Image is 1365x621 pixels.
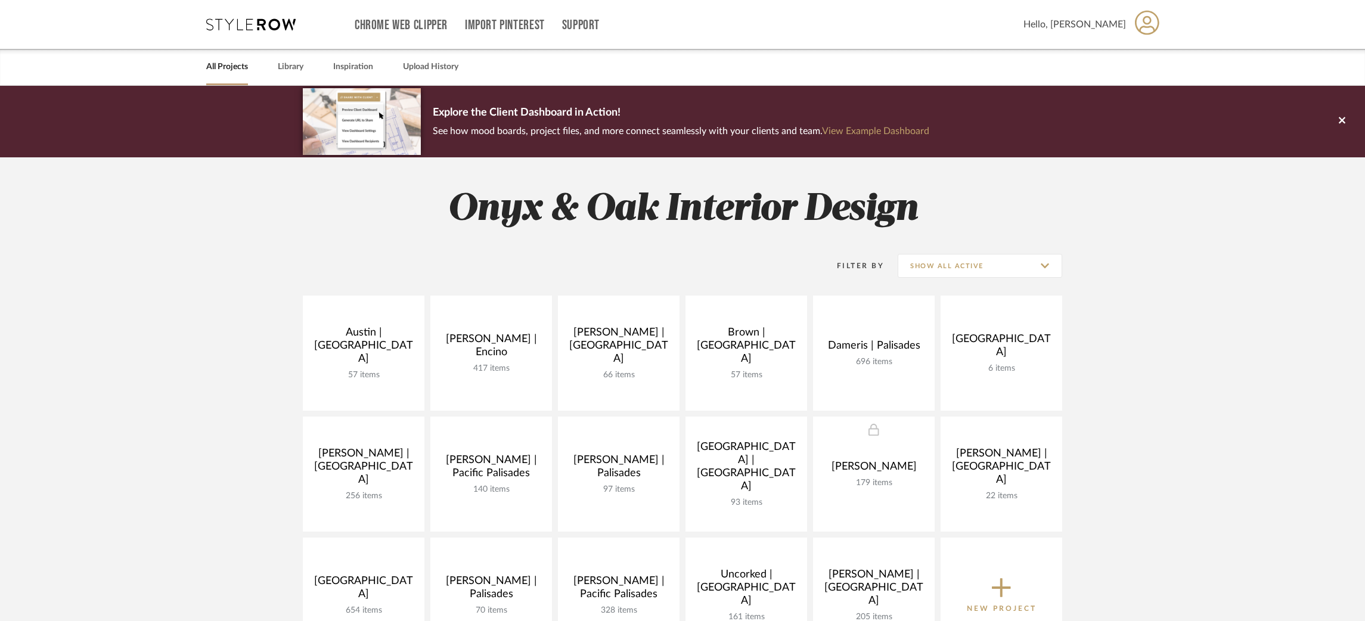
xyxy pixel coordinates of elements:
img: d5d033c5-7b12-40c2-a960-1ecee1989c38.png [303,88,421,154]
div: 179 items [823,478,925,488]
div: [PERSON_NAME] | [GEOGRAPHIC_DATA] [567,326,670,370]
div: [PERSON_NAME] | Pacific Palisades [440,454,542,485]
div: Dameris | Palisades [823,339,925,357]
p: Explore the Client Dashboard in Action! [433,104,929,123]
div: [PERSON_NAME] [823,460,925,478]
a: All Projects [206,59,248,75]
div: 654 items [312,606,415,616]
div: [PERSON_NAME] | [GEOGRAPHIC_DATA] [823,568,925,612]
p: New Project [967,603,1037,614]
div: 6 items [950,364,1053,374]
div: 93 items [695,498,798,508]
div: [PERSON_NAME] | Pacific Palisades [567,575,670,606]
span: Hello, [PERSON_NAME] [1023,17,1126,32]
div: 417 items [440,364,542,374]
p: See how mood boards, project files, and more connect seamlessly with your clients and team. [433,123,929,139]
div: Uncorked | [GEOGRAPHIC_DATA] [695,568,798,612]
a: Import Pinterest [465,20,545,30]
a: Library [278,59,303,75]
div: [GEOGRAPHIC_DATA] [950,333,1053,364]
div: [GEOGRAPHIC_DATA] [312,575,415,606]
div: 140 items [440,485,542,495]
div: [PERSON_NAME] | Palisades [567,454,670,485]
div: 57 items [312,370,415,380]
div: 57 items [695,370,798,380]
a: Upload History [403,59,458,75]
a: Chrome Web Clipper [355,20,448,30]
a: Support [562,20,600,30]
h2: Onyx & Oak Interior Design [253,187,1112,232]
div: Brown | [GEOGRAPHIC_DATA] [695,326,798,370]
div: 328 items [567,606,670,616]
div: 70 items [440,606,542,616]
a: View Example Dashboard [822,126,929,136]
div: 696 items [823,357,925,367]
div: [GEOGRAPHIC_DATA] | [GEOGRAPHIC_DATA] [695,440,798,498]
div: 256 items [312,491,415,501]
div: 22 items [950,491,1053,501]
div: 97 items [567,485,670,495]
div: [PERSON_NAME] | Palisades [440,575,542,606]
div: 66 items [567,370,670,380]
div: Austin | [GEOGRAPHIC_DATA] [312,326,415,370]
a: Inspiration [333,59,373,75]
div: [PERSON_NAME] | Encino [440,333,542,364]
div: [PERSON_NAME] | [GEOGRAPHIC_DATA] [950,447,1053,491]
div: [PERSON_NAME] | [GEOGRAPHIC_DATA] [312,447,415,491]
div: Filter By [821,260,884,272]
